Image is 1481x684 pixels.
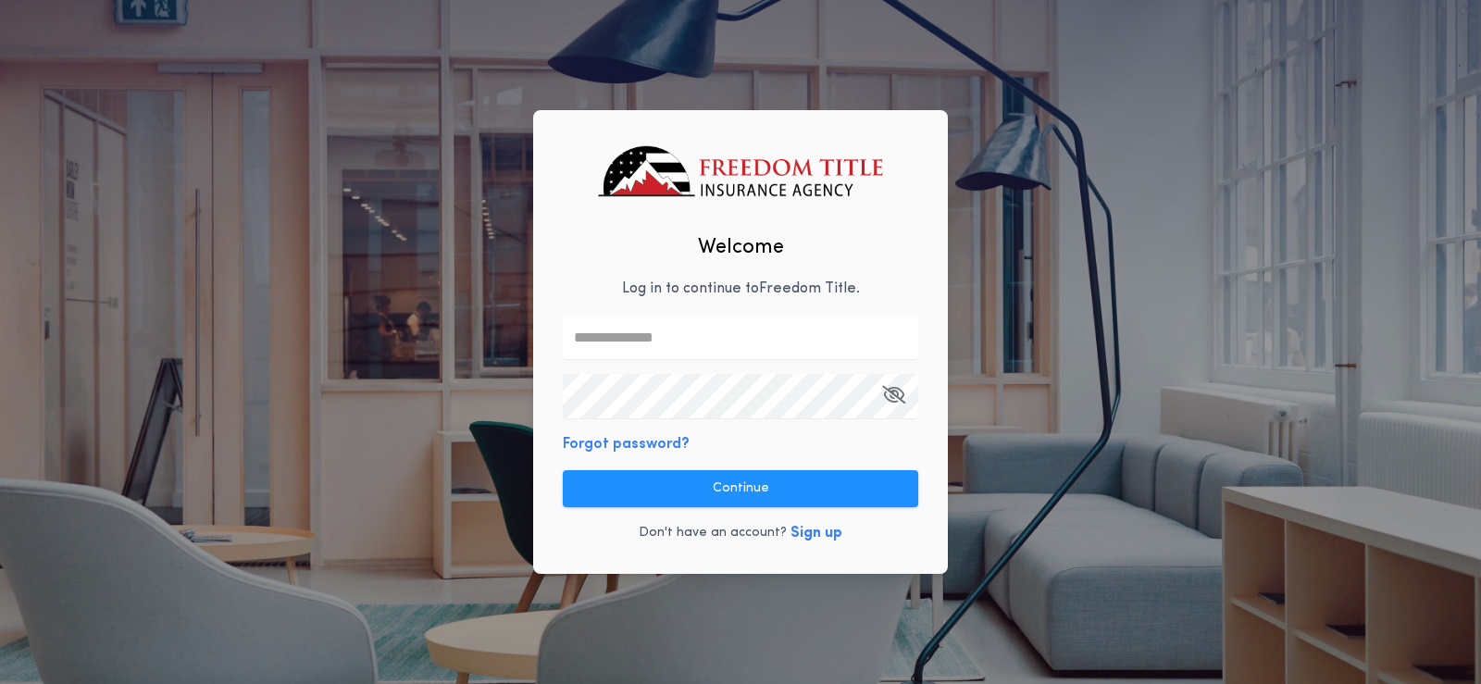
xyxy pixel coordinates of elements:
button: Forgot password? [563,433,690,455]
p: Log in to continue to Freedom Title . [622,278,860,300]
img: logo [598,146,882,197]
button: Sign up [790,522,842,544]
p: Don't have an account? [639,524,787,542]
button: Continue [563,470,918,507]
h2: Welcome [698,232,784,263]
